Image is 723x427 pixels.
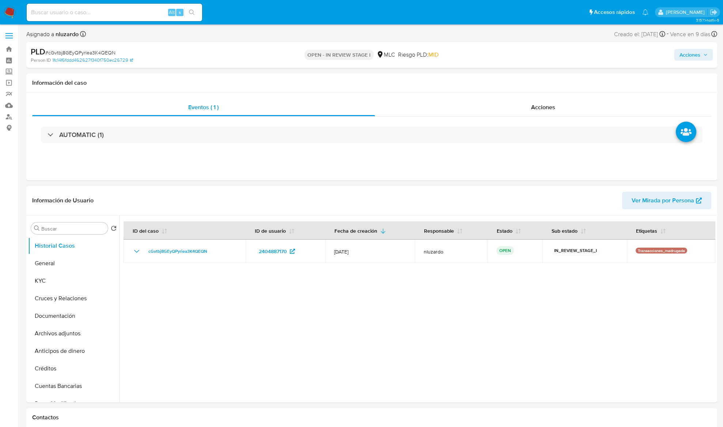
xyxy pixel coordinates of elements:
[59,131,104,139] h3: AUTOMATIC (1)
[31,57,51,64] b: Person ID
[680,49,700,61] span: Acciones
[28,255,120,272] button: General
[710,8,718,16] a: Salir
[32,197,94,204] h1: Información de Usuario
[179,9,181,16] span: s
[28,377,120,395] button: Cuentas Bancarias
[531,103,555,111] span: Acciones
[667,29,669,39] span: -
[28,325,120,342] button: Archivos adjuntos
[28,290,120,307] button: Cruces y Relaciones
[27,8,202,17] input: Buscar usuario o caso...
[111,225,117,233] button: Volver al orden por defecto
[666,9,707,16] p: nicolas.luzardo@mercadolibre.com
[52,57,133,64] a: 1fc14f6fddd462627f340f750ec26729
[26,30,79,38] span: Asignado a
[632,192,694,209] span: Ver Mirada por Persona
[28,307,120,325] button: Documentación
[28,237,120,255] button: Historial Casos
[188,103,219,111] span: Eventos ( 1 )
[28,395,120,412] button: Datos Modificados
[670,30,710,38] span: Vence en 9 días
[642,9,648,15] a: Notificaciones
[28,360,120,377] button: Créditos
[45,49,116,56] span: # cGvtbj8GEyQPyriea3K4QEQN
[398,51,439,59] span: Riesgo PLD:
[32,414,711,421] h1: Contactos
[169,9,175,16] span: Alt
[32,79,711,87] h1: Información del caso
[304,50,374,60] p: OPEN - IN REVIEW STAGE I
[28,272,120,290] button: KYC
[184,7,199,18] button: search-icon
[31,46,45,57] b: PLD
[376,51,395,59] div: MLC
[594,8,635,16] span: Accesos rápidos
[622,192,711,209] button: Ver Mirada por Persona
[41,225,105,232] input: Buscar
[674,49,713,61] button: Acciones
[428,50,439,59] span: MID
[34,225,40,231] button: Buscar
[54,30,79,38] b: nluzardo
[614,29,665,39] div: Creado el: [DATE]
[28,342,120,360] button: Anticipos de dinero
[41,126,703,143] div: AUTOMATIC (1)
